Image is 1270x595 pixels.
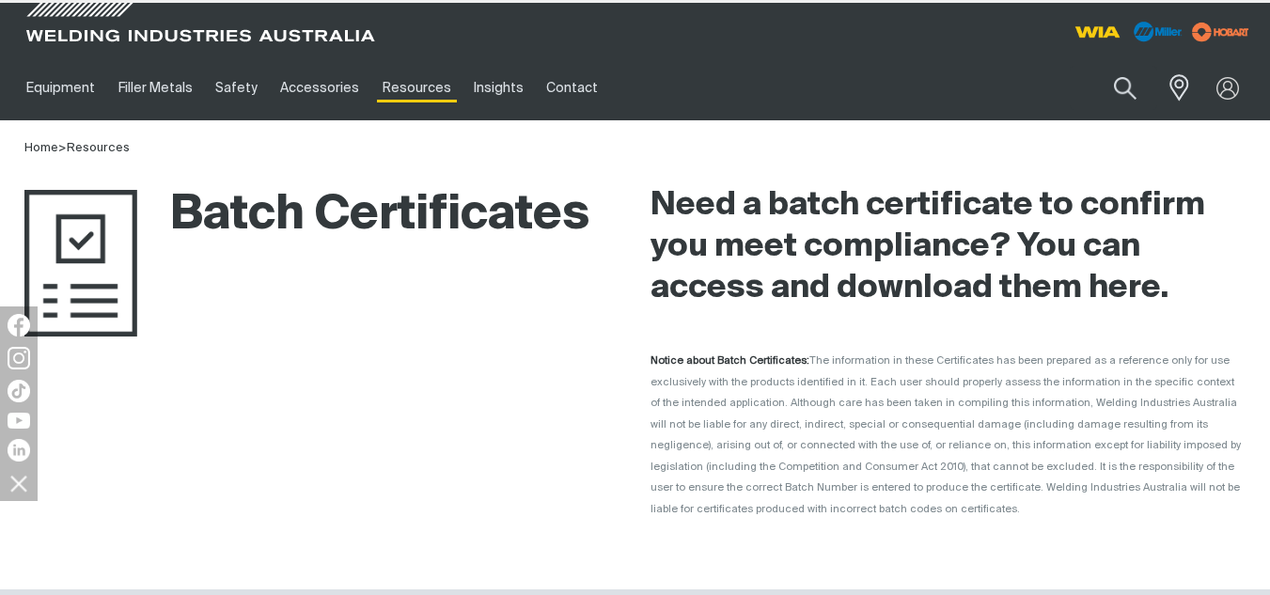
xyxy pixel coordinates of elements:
a: Accessories [269,55,370,120]
a: Filler Metals [106,55,203,120]
a: Insights [463,55,535,120]
img: TikTok [8,380,30,402]
img: YouTube [8,413,30,429]
a: Home [24,142,58,154]
strong: Notice about Batch Certificates: [651,355,809,366]
img: Instagram [8,347,30,369]
img: LinkedIn [8,439,30,462]
h1: Batch Certificates [24,185,589,246]
a: Resources [371,55,463,120]
span: > [58,142,67,154]
a: Resources [67,142,130,154]
button: Search products [1093,66,1157,110]
a: Equipment [15,55,106,120]
span: The information in these Certificates has been prepared as a reference only for use exclusively w... [651,355,1241,514]
a: Contact [535,55,609,120]
nav: Main [15,55,945,120]
a: Safety [204,55,269,120]
img: hide socials [3,467,35,499]
input: Product name or item number... [1070,66,1157,110]
img: Facebook [8,314,30,337]
img: miller [1186,18,1255,46]
h2: Need a batch certificate to confirm you meet compliance? You can access and download them here. [651,185,1246,309]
